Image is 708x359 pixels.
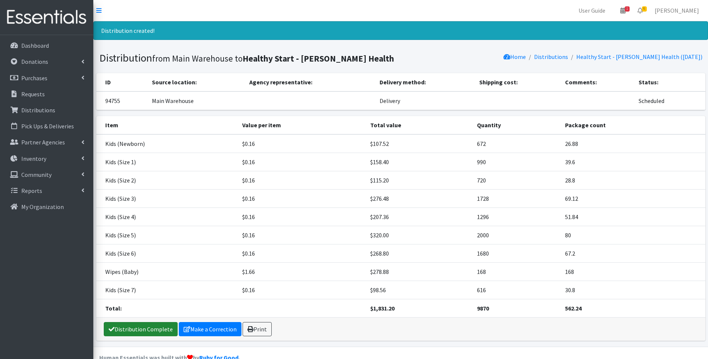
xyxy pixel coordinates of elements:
td: $0.16 [238,244,365,262]
strong: $1,831.20 [370,305,394,312]
a: Home [503,53,526,60]
td: Kids (Newborn) [96,134,238,153]
td: $207.36 [366,207,472,226]
strong: 562.24 [565,305,581,312]
td: $98.56 [366,281,472,299]
td: $268.80 [366,244,472,262]
a: Print [243,322,272,336]
th: Agency representative: [245,73,375,91]
a: 1 [614,3,631,18]
td: Kids (Size 4) [96,207,238,226]
td: 1296 [472,207,560,226]
td: 168 [561,262,705,281]
p: Dashboard [21,42,49,49]
td: $0.16 [238,226,365,244]
td: 1680 [472,244,560,262]
td: 616 [472,281,560,299]
img: HumanEssentials [3,5,90,30]
h1: Distribution [99,51,398,65]
a: Distributions [3,103,90,118]
th: Shipping cost: [475,73,561,91]
td: Kids (Size 7) [96,281,238,299]
a: My Organization [3,199,90,214]
a: [PERSON_NAME] [649,3,705,18]
td: 720 [472,171,560,189]
a: Make a Correction [179,322,241,336]
td: Wipes (Baby) [96,262,238,281]
td: $320.00 [366,226,472,244]
td: $1.66 [238,262,365,281]
th: Delivery method: [375,73,475,91]
p: Reports [21,187,42,194]
a: Distribution Complete [104,322,178,336]
td: 80 [561,226,705,244]
td: Kids (Size 2) [96,171,238,189]
a: Partner Agencies [3,135,90,150]
th: Package count [561,116,705,134]
td: Kids (Size 3) [96,189,238,207]
td: 1728 [472,189,560,207]
td: $0.16 [238,171,365,189]
a: Purchases [3,71,90,85]
p: Pick Ups & Deliveries [21,122,74,130]
td: 26.88 [561,134,705,153]
th: Status: [634,73,705,91]
td: 94755 [96,91,148,110]
small: from Main Warehouse to [152,53,394,64]
p: Partner Agencies [21,138,65,146]
a: Reports [3,183,90,198]
td: 67.2 [561,244,705,262]
p: Purchases [21,74,47,82]
a: Donations [3,54,90,69]
a: Inventory [3,151,90,166]
p: Distributions [21,106,55,114]
th: Value per item [238,116,365,134]
p: Requests [21,90,45,98]
td: $0.16 [238,189,365,207]
td: 51.84 [561,207,705,226]
td: 990 [472,153,560,171]
td: $0.16 [238,207,365,226]
th: Total value [366,116,472,134]
a: Distributions [534,53,568,60]
a: Community [3,167,90,182]
td: $158.40 [366,153,472,171]
span: 6 [642,6,647,12]
td: 672 [472,134,560,153]
td: 69.12 [561,189,705,207]
td: $0.16 [238,153,365,171]
th: Item [96,116,238,134]
td: Scheduled [634,91,705,110]
td: $107.52 [366,134,472,153]
th: Comments: [561,73,634,91]
span: 1 [625,6,630,12]
p: My Organization [21,203,64,210]
strong: 9870 [477,305,489,312]
th: Quantity [472,116,560,134]
th: Source location: [147,73,245,91]
p: Inventory [21,155,46,162]
a: Requests [3,87,90,102]
td: $276.48 [366,189,472,207]
strong: Total: [105,305,122,312]
td: Delivery [375,91,475,110]
td: $115.20 [366,171,472,189]
p: Donations [21,58,48,65]
a: Healthy Start - [PERSON_NAME] Health ([DATE]) [576,53,702,60]
td: Kids (Size 6) [96,244,238,262]
td: 2000 [472,226,560,244]
td: $0.16 [238,281,365,299]
p: Community [21,171,52,178]
td: 30.8 [561,281,705,299]
td: 168 [472,262,560,281]
a: User Guide [573,3,611,18]
b: Healthy Start - [PERSON_NAME] Health [243,53,394,64]
a: 6 [631,3,649,18]
a: Pick Ups & Deliveries [3,119,90,134]
div: Distribution created! [93,21,708,40]
th: ID [96,73,148,91]
td: Kids (Size 1) [96,153,238,171]
td: Kids (Size 5) [96,226,238,244]
td: $0.16 [238,134,365,153]
td: Main Warehouse [147,91,245,110]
